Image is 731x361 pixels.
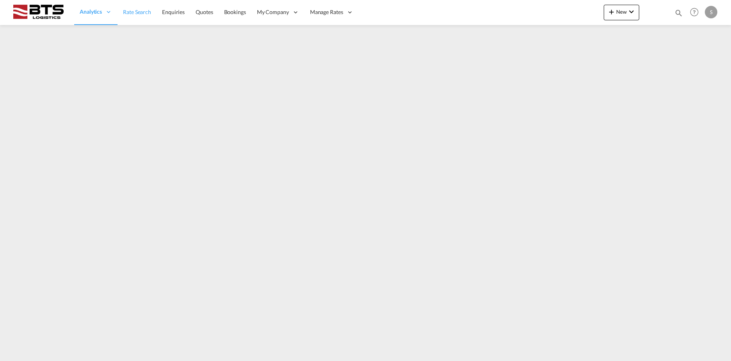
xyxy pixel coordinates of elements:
[705,6,717,18] div: S
[224,9,246,15] span: Bookings
[604,5,639,20] button: icon-plus 400-fgNewicon-chevron-down
[674,9,683,17] md-icon: icon-magnify
[627,7,636,16] md-icon: icon-chevron-down
[310,8,343,16] span: Manage Rates
[607,9,636,15] span: New
[674,9,683,20] div: icon-magnify
[688,5,701,19] span: Help
[123,9,151,15] span: Rate Search
[12,4,64,21] img: cdcc71d0be7811ed9adfbf939d2aa0e8.png
[688,5,705,20] div: Help
[607,7,616,16] md-icon: icon-plus 400-fg
[80,8,102,16] span: Analytics
[196,9,213,15] span: Quotes
[257,8,289,16] span: My Company
[162,9,185,15] span: Enquiries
